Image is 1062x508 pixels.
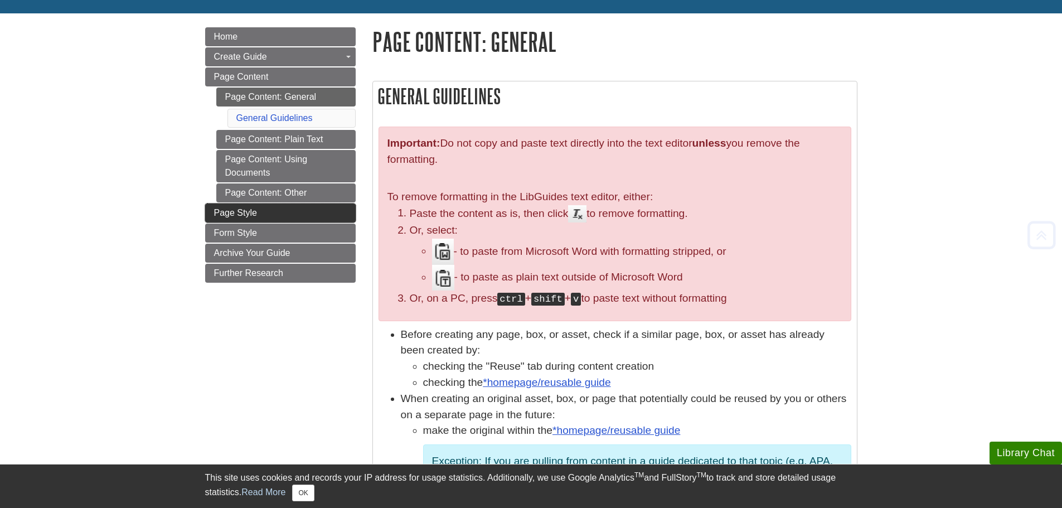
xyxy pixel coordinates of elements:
span: Page Style [214,208,257,217]
div: This site uses cookies and records your IP address for usage statistics. Additionally, we use Goo... [205,471,857,501]
span: Create Guide [214,52,267,61]
a: General Guidelines [236,113,313,123]
p: make the original within the [423,423,851,439]
li: Before creating any page, box, or asset, check if a similar page, box, or asset has already been ... [401,327,851,391]
li: Or, select: [410,222,842,291]
li: - to paste as plain text outside of Microsoft Word [432,265,842,291]
a: Back to Top [1024,228,1059,243]
strong: unless [692,137,726,149]
a: Read More [241,487,285,497]
a: *homepage/reusable guide [552,424,680,436]
li: checking the [423,375,851,391]
button: Close [292,485,314,501]
sup: TM [697,471,706,479]
a: Page Content [205,67,356,86]
p: To remove formatting in the LibGuides text editor, either: [387,189,842,205]
a: Page Style [205,204,356,222]
div: Guide Page Menu [205,27,356,283]
a: Archive Your Guide [205,244,356,263]
a: Page Content: Plain Text [216,130,356,149]
kbd: v [571,293,581,306]
li: - to paste from Microsoft Word with formatting stripped, or [432,239,842,265]
span: Home [214,32,238,41]
strong: Important [387,137,437,149]
a: Page Content: General [216,88,356,107]
sup: TM [634,471,644,479]
kbd: ctrl [497,293,525,306]
img: Paste as plain text [432,265,454,291]
button: Library Chat [990,442,1062,465]
span: Page Content [214,72,269,81]
a: Home [205,27,356,46]
a: Page Content: Using Documents [216,150,356,182]
span: Further Research [214,268,284,278]
a: Form Style [205,224,356,243]
a: Page Content: Other [216,183,356,202]
p: Do not copy and paste text directly into the text editor you remove the formatting. [387,136,842,168]
a: Further Research [205,264,356,283]
img: Remove format icon [568,205,586,222]
img: Paste from Microsoft Word [432,239,454,265]
strong: : [437,137,440,149]
kbd: shift [531,293,565,306]
a: *homepage/reusable guide [483,376,610,388]
h1: Page Content: General [372,27,857,56]
span: Archive Your Guide [214,248,290,258]
li: Or, on a PC, press + + to paste text without formatting [410,291,842,307]
li: checking the "Reuse" tab during content creation [423,359,851,375]
a: Create Guide [205,47,356,66]
h2: General Guidelines [373,81,857,111]
li: Paste the content as is, then click to remove formatting. [410,205,842,222]
span: Form Style [214,228,257,238]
